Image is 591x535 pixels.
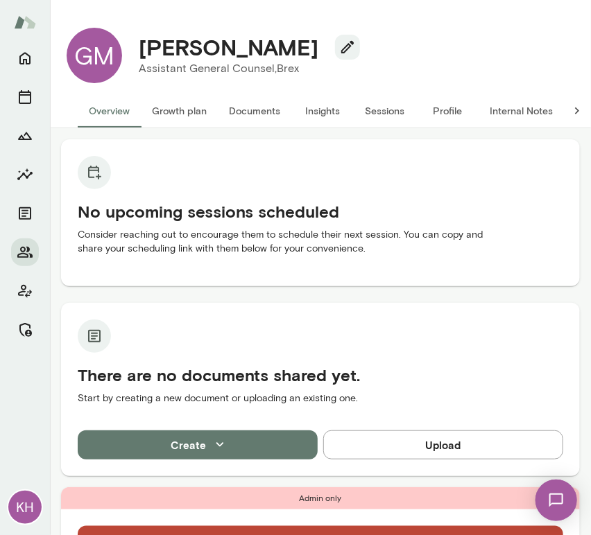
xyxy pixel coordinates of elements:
button: Client app [11,277,39,305]
p: Assistant General Counsel, Brex [139,60,349,77]
div: Admin only [61,487,580,509]
button: Documents [11,200,39,227]
button: Overview [78,94,141,128]
button: Documents [218,94,291,128]
h5: No upcoming sessions scheduled [78,200,563,222]
h4: [PERSON_NAME] [139,34,318,60]
button: Manage [11,316,39,344]
button: Sessions [354,94,416,128]
button: Insights [291,94,354,128]
p: Consider reaching out to encourage them to schedule their next session. You can copy and share yo... [78,228,563,256]
div: GM [67,28,122,83]
button: Sessions [11,83,39,111]
button: Home [11,44,39,72]
button: Internal Notes [479,94,564,128]
button: Growth plan [141,94,218,128]
button: Create [78,430,318,459]
button: Insights [11,161,39,188]
h5: There are no documents shared yet. [78,364,563,386]
img: Mento [14,9,36,35]
button: Growth Plan [11,122,39,150]
button: Upload [323,430,563,459]
button: Profile [416,94,479,128]
div: KH [8,491,42,524]
button: Members [11,238,39,266]
p: Start by creating a new document or uploading an existing one. [78,392,563,405]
